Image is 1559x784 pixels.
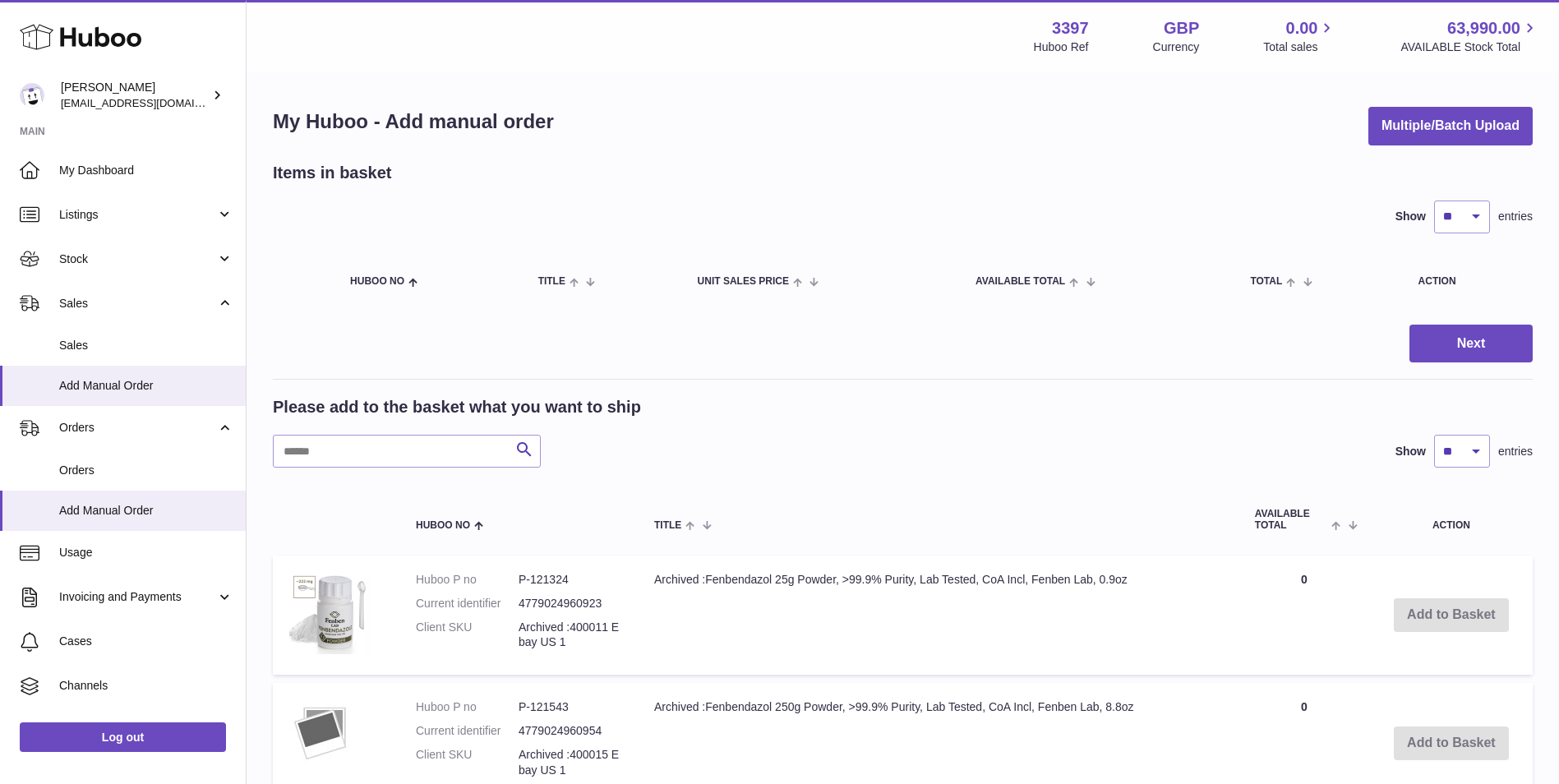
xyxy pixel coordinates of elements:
dd: P-121543 [519,699,621,715]
img: Archived :Fenbendazol 25g Powder, >99.9% Purity, Lab Tested, CoA Incl, Fenben Lab, 0.9oz [289,572,371,654]
span: Huboo no [350,276,404,287]
span: 63,990.00 [1447,17,1520,39]
span: Invoicing and Payments [59,589,216,605]
dt: Huboo P no [416,699,519,715]
h1: My Huboo - Add manual order [273,108,554,135]
button: Multiple/Batch Upload [1368,107,1533,145]
dt: Huboo P no [416,572,519,588]
div: Huboo Ref [1034,39,1089,55]
span: Stock [59,251,216,267]
img: sales@canchema.com [20,83,44,108]
dd: 4779024960954 [519,723,621,739]
dt: Client SKU [416,620,519,651]
span: Listings [59,207,216,223]
strong: 3397 [1052,17,1089,39]
span: Huboo no [416,520,470,531]
dd: Archived :400011 Ebay US 1 [519,620,621,651]
a: 63,990.00 AVAILABLE Stock Total [1400,17,1539,55]
dt: Current identifier [416,596,519,611]
h2: Please add to the basket what you want to ship [273,396,641,418]
span: Add Manual Order [59,378,233,394]
label: Show [1395,444,1426,459]
span: Unit Sales Price [698,276,789,287]
span: Total [1250,276,1282,287]
span: AVAILABLE Stock Total [1400,39,1539,55]
td: 0 [1238,556,1370,676]
img: Archived :Fenbendazol 250g Powder, >99.9% Purity, Lab Tested, CoA Incl, Fenben Lab, 8.8oz [289,699,355,765]
span: entries [1498,444,1533,459]
span: [EMAIL_ADDRESS][DOMAIN_NAME] [61,96,242,109]
span: Title [654,520,681,531]
span: AVAILABLE Total [1255,509,1328,530]
span: My Dashboard [59,163,233,178]
span: 0.00 [1286,17,1318,39]
span: Total sales [1263,39,1336,55]
span: Sales [59,338,233,353]
span: Orders [59,463,233,478]
div: Currency [1153,39,1200,55]
span: Sales [59,296,216,311]
span: Channels [59,678,233,694]
div: Action [1418,276,1516,287]
a: 0.00 Total sales [1263,17,1336,55]
span: AVAILABLE Total [976,276,1065,287]
span: Usage [59,545,233,560]
span: entries [1498,209,1533,224]
h2: Items in basket [273,162,392,184]
dd: P-121324 [519,572,621,588]
label: Show [1395,209,1426,224]
strong: GBP [1164,17,1199,39]
td: Archived :Fenbendazol 25g Powder, >99.9% Purity, Lab Tested, CoA Incl, Fenben Lab, 0.9oz [638,556,1238,676]
span: Add Manual Order [59,503,233,519]
th: Action [1370,492,1533,546]
dd: 4779024960923 [519,596,621,611]
dd: Archived :400015 Ebay US 1 [519,747,621,778]
div: [PERSON_NAME] [61,80,209,111]
a: Log out [20,722,226,752]
span: Title [538,276,565,287]
button: Next [1409,325,1533,363]
span: Orders [59,420,216,436]
span: Cases [59,634,233,649]
dt: Current identifier [416,723,519,739]
dt: Client SKU [416,747,519,778]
